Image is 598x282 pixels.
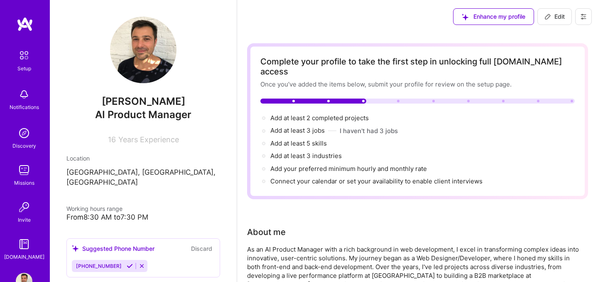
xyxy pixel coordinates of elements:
div: Suggested Phone Number [72,244,154,253]
img: setup [15,47,33,64]
div: Invite [18,215,31,224]
span: Add at least 3 industries [270,152,342,160]
span: Add your preferred minimum hourly and monthly rate [270,165,427,173]
span: Working hours range [66,205,123,212]
span: AI Product Manager [95,109,191,121]
span: Add at least 3 jobs [270,126,325,134]
div: Discovery [12,141,36,150]
img: teamwork [16,162,32,178]
span: Add at least 5 skills [270,139,327,147]
span: Years Experience [118,135,179,144]
button: I haven't had 3 jobs [340,126,398,135]
span: Connect your calendar or set your availability to enable client interviews [270,177,483,185]
span: [PHONE_NUMBER] [76,263,122,269]
div: Location [66,154,220,163]
div: [DOMAIN_NAME] [4,252,44,261]
div: Notifications [10,103,39,111]
span: [PERSON_NAME] [66,95,220,108]
div: Once you’ve added the items below, submit your profile for review on the setup page. [260,80,575,89]
span: 16 [108,135,116,144]
div: Complete your profile to take the first step in unlocking full [DOMAIN_NAME] access [260,57,575,77]
div: About me [247,226,286,238]
i: icon SuggestedTeams [72,245,79,252]
img: Invite [16,199,32,215]
div: From 8:30 AM to 7:30 PM [66,213,220,222]
span: Add at least 2 completed projects [270,114,369,122]
div: Setup [17,64,31,73]
img: logo [17,17,33,32]
div: Missions [14,178,34,187]
img: User Avatar [110,17,176,83]
img: bell [16,86,32,103]
p: [GEOGRAPHIC_DATA], [GEOGRAPHIC_DATA], [GEOGRAPHIC_DATA] [66,168,220,188]
i: Accept [127,263,133,269]
img: guide book [16,236,32,252]
span: Edit [544,12,565,21]
img: discovery [16,125,32,141]
i: Reject [139,263,145,269]
button: Edit [537,8,572,25]
button: Discard [189,244,215,253]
